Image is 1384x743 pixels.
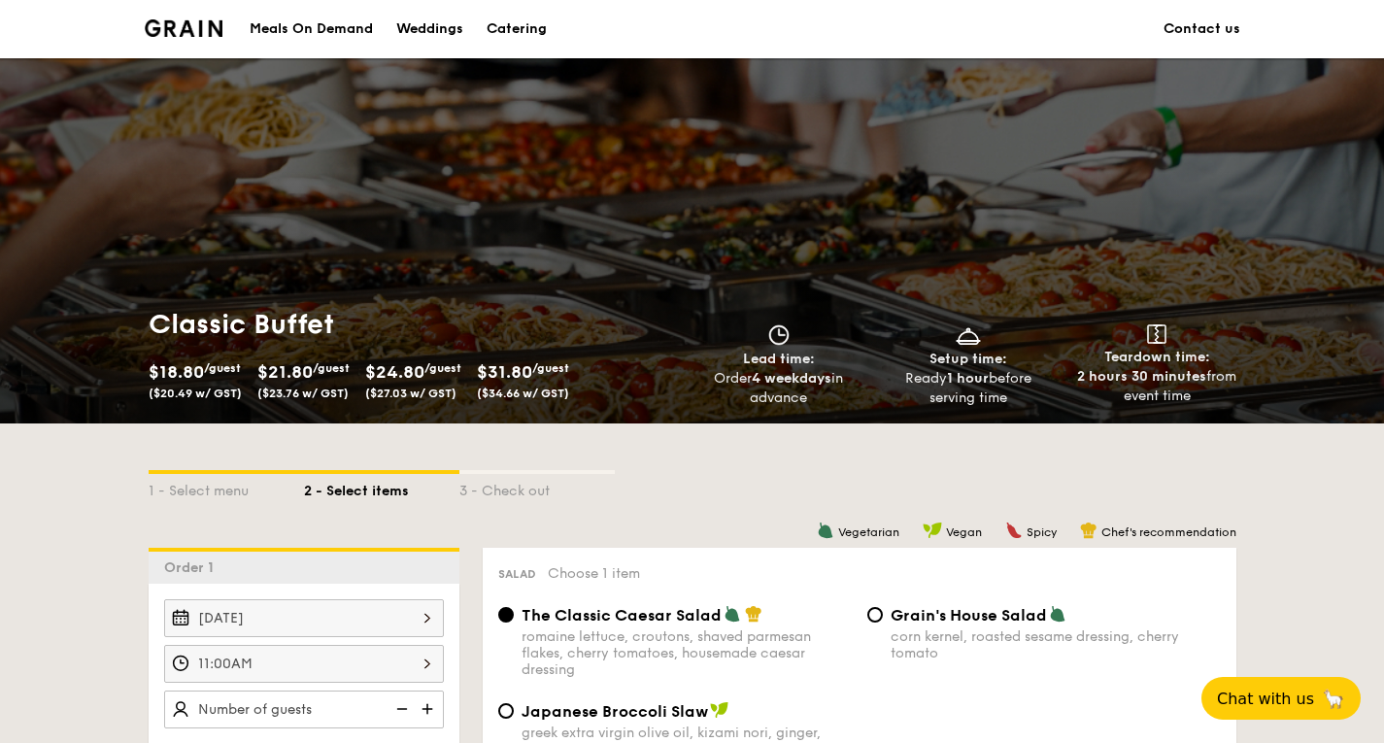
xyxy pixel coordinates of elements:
[149,307,685,342] h1: Classic Buffet
[929,351,1007,367] span: Setup time:
[692,369,866,408] div: Order in advance
[923,522,942,539] img: icon-vegan.f8ff3823.svg
[710,701,729,719] img: icon-vegan.f8ff3823.svg
[743,351,815,367] span: Lead time:
[477,361,532,383] span: $31.80
[498,703,514,719] input: Japanese Broccoli Slawgreek extra virgin olive oil, kizami nori, ginger, yuzu soy-sesame dressing
[164,559,221,576] span: Order 1
[313,361,350,375] span: /guest
[257,361,313,383] span: $21.80
[149,387,242,400] span: ($20.49 w/ GST)
[1147,324,1166,344] img: icon-teardown.65201eee.svg
[164,691,444,728] input: Number of guests
[1104,349,1210,365] span: Teardown time:
[1070,367,1244,406] div: from event time
[164,599,444,637] input: Event date
[838,525,899,539] span: Vegetarian
[881,369,1055,408] div: Ready before serving time
[867,607,883,623] input: Grain's House Saladcorn kernel, roasted sesame dressing, cherry tomato
[817,522,834,539] img: icon-vegetarian.fe4039eb.svg
[477,387,569,400] span: ($34.66 w/ GST)
[304,474,459,501] div: 2 - Select items
[365,387,456,400] span: ($27.03 w/ GST)
[145,19,223,37] img: Grain
[386,691,415,727] img: icon-reduce.1d2dbef1.svg
[1217,690,1314,708] span: Chat with us
[532,361,569,375] span: /guest
[522,628,852,678] div: romaine lettuce, croutons, shaved parmesan flakes, cherry tomatoes, housemade caesar dressing
[149,361,204,383] span: $18.80
[1049,605,1066,623] img: icon-vegetarian.fe4039eb.svg
[145,19,223,37] a: Logotype
[946,525,982,539] span: Vegan
[724,605,741,623] img: icon-vegetarian.fe4039eb.svg
[498,567,536,581] span: Salad
[891,628,1221,661] div: corn kernel, roasted sesame dressing, cherry tomato
[1201,677,1361,720] button: Chat with us🦙
[164,645,444,683] input: Event time
[365,361,424,383] span: $24.80
[947,370,989,387] strong: 1 hour
[459,474,615,501] div: 3 - Check out
[1027,525,1057,539] span: Spicy
[1080,522,1097,539] img: icon-chef-hat.a58ddaea.svg
[1077,368,1206,385] strong: 2 hours 30 minutes
[522,606,722,625] span: The Classic Caesar Salad
[954,324,983,346] img: icon-dish.430c3a2e.svg
[891,606,1047,625] span: Grain's House Salad
[764,324,793,346] img: icon-clock.2db775ea.svg
[745,605,762,623] img: icon-chef-hat.a58ddaea.svg
[1101,525,1236,539] span: Chef's recommendation
[498,607,514,623] input: The Classic Caesar Saladromaine lettuce, croutons, shaved parmesan flakes, cherry tomatoes, house...
[752,370,831,387] strong: 4 weekdays
[415,691,444,727] img: icon-add.58712e84.svg
[522,702,708,721] span: Japanese Broccoli Slaw
[204,361,241,375] span: /guest
[548,565,640,582] span: Choose 1 item
[424,361,461,375] span: /guest
[1005,522,1023,539] img: icon-spicy.37a8142b.svg
[1322,688,1345,710] span: 🦙
[257,387,349,400] span: ($23.76 w/ GST)
[149,474,304,501] div: 1 - Select menu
